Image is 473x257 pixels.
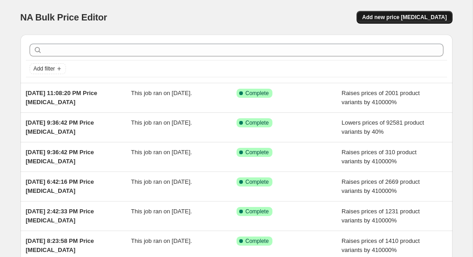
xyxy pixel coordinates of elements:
[26,208,94,224] span: [DATE] 2:42:33 PM Price [MEDICAL_DATA]
[246,178,269,186] span: Complete
[246,208,269,215] span: Complete
[131,119,192,126] span: This job ran on [DATE].
[342,208,420,224] span: Raises prices of 1231 product variants by 410000%
[131,237,192,244] span: This job ran on [DATE].
[342,178,420,194] span: Raises prices of 2669 product variants by 410000%
[26,149,94,165] span: [DATE] 9:36:42 PM Price [MEDICAL_DATA]
[342,237,420,253] span: Raises prices of 1410 product variants by 410000%
[131,178,192,185] span: This job ran on [DATE].
[362,14,447,21] span: Add new price [MEDICAL_DATA]
[246,90,269,97] span: Complete
[342,119,424,135] span: Lowers prices of 92581 product variants by 40%
[26,178,94,194] span: [DATE] 6:42:16 PM Price [MEDICAL_DATA]
[26,237,94,253] span: [DATE] 8:23:58 PM Price [MEDICAL_DATA]
[246,149,269,156] span: Complete
[131,208,192,215] span: This job ran on [DATE].
[357,11,452,24] button: Add new price [MEDICAL_DATA]
[131,149,192,156] span: This job ran on [DATE].
[246,237,269,245] span: Complete
[26,90,97,106] span: [DATE] 11:08:20 PM Price [MEDICAL_DATA]
[20,12,107,22] span: NA Bulk Price Editor
[342,149,417,165] span: Raises prices of 310 product variants by 410000%
[26,119,94,135] span: [DATE] 9:36:42 PM Price [MEDICAL_DATA]
[34,65,55,72] span: Add filter
[30,63,66,74] button: Add filter
[342,90,420,106] span: Raises prices of 2001 product variants by 410000%
[246,119,269,126] span: Complete
[131,90,192,96] span: This job ran on [DATE].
